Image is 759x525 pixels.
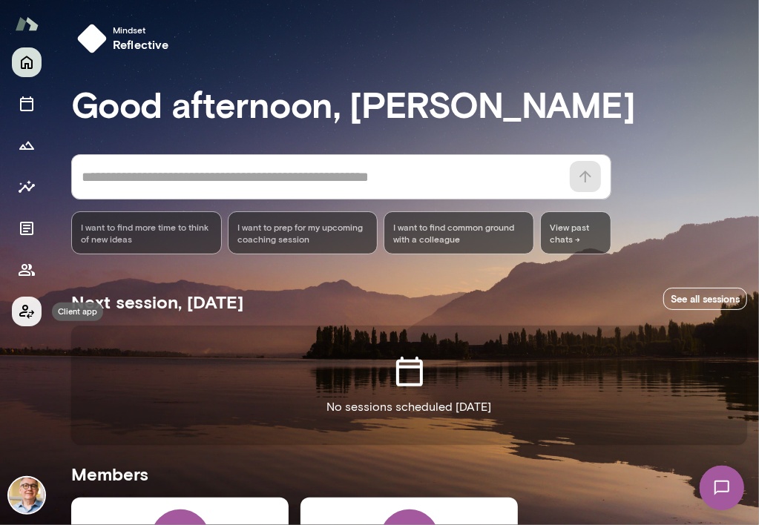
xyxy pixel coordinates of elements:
[71,290,243,314] h5: Next session, [DATE]
[12,255,42,285] button: Members
[327,398,492,416] p: No sessions scheduled [DATE]
[9,478,45,513] img: Scott Bowie
[237,221,369,245] span: I want to prep for my upcoming coaching session
[71,83,747,125] h3: Good afternoon, [PERSON_NAME]
[384,211,534,254] div: I want to find common ground with a colleague
[12,89,42,119] button: Sessions
[113,36,169,53] h6: reflective
[71,462,747,486] h5: Members
[393,221,525,245] span: I want to find common ground with a colleague
[81,221,212,245] span: I want to find more time to think of new ideas
[12,297,42,326] button: Client app
[12,47,42,77] button: Home
[71,18,181,59] button: Mindsetreflective
[77,24,107,53] img: mindset
[540,211,611,254] span: View past chats ->
[12,131,42,160] button: Growth Plan
[15,10,39,38] img: Mento
[71,211,222,254] div: I want to find more time to think of new ideas
[52,303,103,321] div: Client app
[113,24,169,36] span: Mindset
[228,211,378,254] div: I want to prep for my upcoming coaching session
[12,172,42,202] button: Insights
[663,288,747,311] a: See all sessions
[12,214,42,243] button: Documents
